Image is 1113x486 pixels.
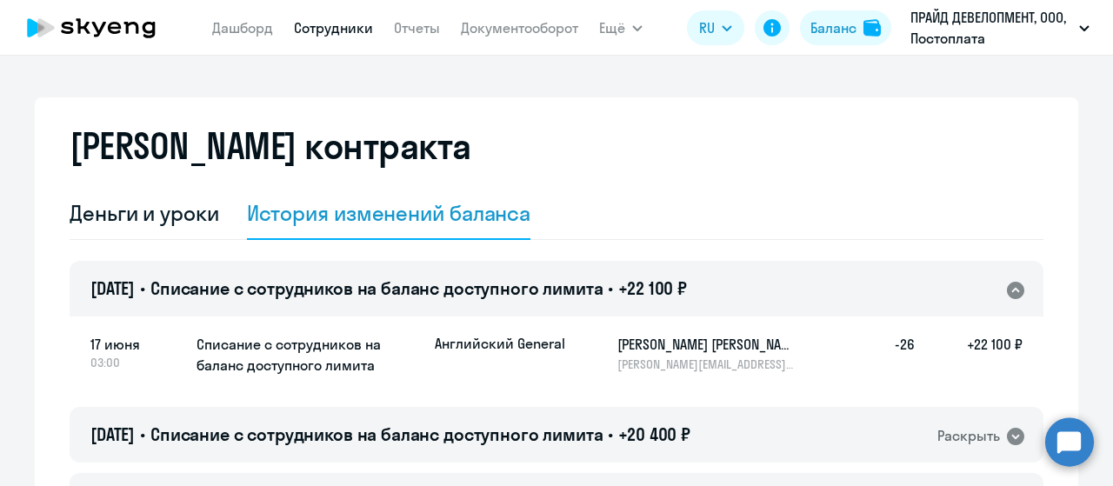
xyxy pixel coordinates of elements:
span: • [608,277,613,299]
div: Баланс [810,17,856,38]
span: • [140,277,145,299]
button: Ещё [599,10,643,45]
a: Документооборот [461,19,578,37]
img: balance [863,19,881,37]
button: RU [687,10,744,45]
a: Сотрудники [294,19,373,37]
p: [PERSON_NAME][EMAIL_ADDRESS][DOMAIN_NAME] [617,356,796,372]
a: Дашборд [212,19,273,37]
span: Списание с сотрудников на баланс доступного лимита [150,277,603,299]
span: Списание с сотрудников на баланс доступного лимита [150,423,603,445]
p: ПРАЙД ДЕВЕЛОПМЕНТ, ООО, Постоплата [910,7,1072,49]
button: ПРАЙД ДЕВЕЛОПМЕНТ, ООО, Постоплата [902,7,1098,49]
span: RU [699,17,715,38]
h5: -26 [859,334,915,372]
a: Отчеты [394,19,440,37]
span: • [140,423,145,445]
span: [DATE] [90,423,135,445]
div: Раскрыть [937,425,1000,447]
h5: [PERSON_NAME] [PERSON_NAME] [617,334,796,355]
button: Балансbalance [800,10,891,45]
h5: Списание с сотрудников на баланс доступного лимита [197,334,421,376]
h2: [PERSON_NAME] контракта [70,125,471,167]
span: 03:00 [90,355,183,370]
span: Ещё [599,17,625,38]
h5: +22 100 ₽ [915,334,1023,372]
span: [DATE] [90,277,135,299]
span: • [608,423,613,445]
div: История изменений баланса [247,199,531,227]
p: Английский General [435,334,565,353]
span: +22 100 ₽ [618,277,687,299]
div: Деньги и уроки [70,199,219,227]
span: +20 400 ₽ [618,423,690,445]
span: 17 июня [90,334,183,355]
